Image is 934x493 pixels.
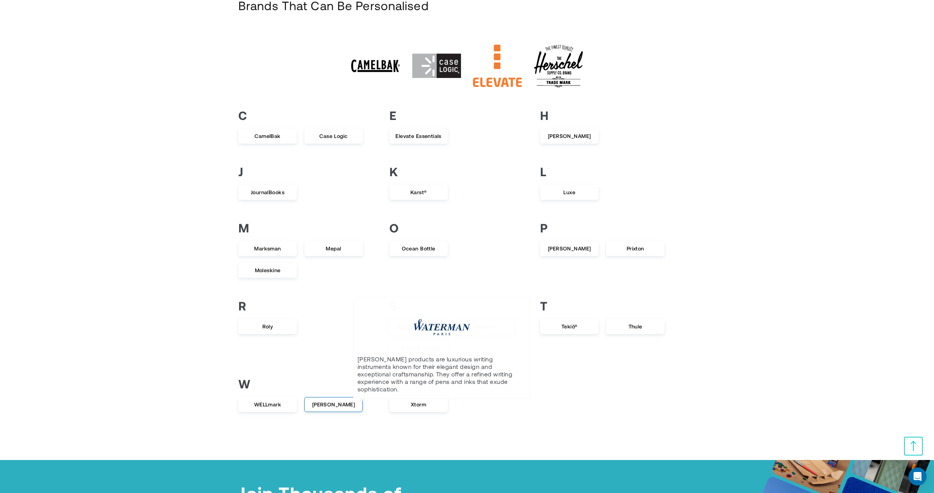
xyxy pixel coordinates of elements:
[473,42,522,90] img: Elevate Essentials Branded Products
[351,42,400,90] img: CamelBak Branded Products
[606,319,665,334] a: Thule
[606,320,664,333] span: Thule
[238,300,378,312] h3: R
[238,165,378,177] h3: J
[389,129,448,144] a: Elevate Essentials
[530,38,587,94] a: 4 / 22
[304,397,363,412] a: [PERSON_NAME]
[389,397,448,412] a: Xtorm
[390,398,448,411] span: Xtorm
[239,264,296,277] span: Moleskine
[238,222,378,234] h3: M
[239,129,296,143] span: CamelBak
[408,38,466,94] a: 2 / 22
[305,242,362,255] span: Mepal
[540,320,598,333] span: Tekiō®
[540,185,599,200] a: Luxe
[305,398,362,411] span: [PERSON_NAME]
[540,241,599,256] a: [PERSON_NAME]
[347,38,404,94] a: 1 / 22
[540,109,680,121] h3: H
[389,165,529,177] h3: K
[238,397,297,412] a: WELLmark
[389,185,448,200] a: Karst®
[540,222,680,234] h3: P
[238,241,297,256] a: Marksman
[348,299,404,355] img: Brand Image
[540,319,599,334] a: Tekiō®
[606,241,665,256] a: Prixton
[390,186,448,199] span: Karst®
[305,129,362,143] span: Case Logic
[239,320,296,333] span: Roly
[412,42,461,90] img: Case Logic Branded Products
[238,378,378,390] h3: W
[389,109,529,121] h3: E
[606,242,664,255] span: Prixton
[358,355,526,393] p: [PERSON_NAME] products are luxurious writing instruments known for their elegant design and excep...
[239,186,296,199] span: JournalBooks
[238,263,297,278] a: Moleskine
[540,165,680,177] h3: L
[239,242,296,255] span: Marksman
[238,109,378,121] h3: C
[469,38,526,94] a: 3 / 22
[390,242,448,255] span: Ocean Bottle
[304,129,363,144] a: Case Logic
[540,242,598,255] span: [PERSON_NAME]
[292,355,460,385] p: WELLmark products provide premium wellness and personal care items designed to enhance daily rout...
[540,300,680,312] h3: T
[304,241,363,256] a: Mepal
[389,222,529,234] h3: O
[239,398,296,411] span: WELLmark
[909,468,927,486] div: Open Intercom Messenger
[414,299,470,355] img: Brand Image
[389,241,448,256] a: Ocean Bottle
[540,186,598,199] span: Luxe
[390,129,448,143] span: Elevate Essentials
[540,129,599,144] a: [PERSON_NAME]
[238,129,297,144] a: CamelBak
[238,185,297,200] a: JournalBooks
[238,319,297,334] a: Roly
[540,129,598,143] span: [PERSON_NAME]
